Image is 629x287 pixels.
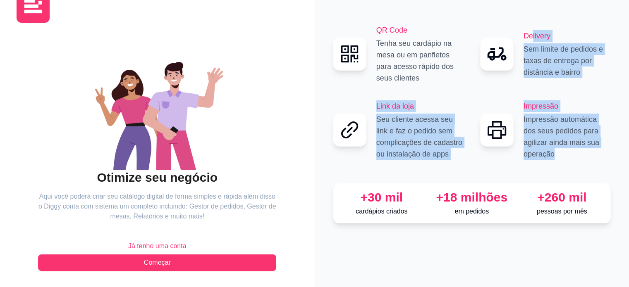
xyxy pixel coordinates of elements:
[128,241,187,251] span: Já tenho uma conta
[524,114,611,160] p: Impressão automática dos seus pedidos para agilizar ainda mais sua operação
[144,258,171,268] span: Começar
[376,100,464,112] h2: Link da loja
[520,206,604,216] p: pessoas por mês
[376,24,464,36] h2: QR Code
[38,238,276,254] button: Já tenho uma conta
[524,43,611,78] p: Sem limite de pedidos e taxas de entrega por distância e bairro
[524,30,611,42] h2: Delivery
[430,190,514,205] div: +18 milhões
[520,190,604,205] div: +260 mil
[524,100,611,112] h2: Impressão
[430,206,514,216] p: em pedidos
[340,190,423,205] div: +30 mil
[340,206,423,216] p: cardápios criados
[38,46,276,170] div: animation
[38,254,276,271] button: Começar
[376,38,464,84] p: Tenha seu cardápio na mesa ou em panfletos para acesso rápido dos seus clientes
[38,192,276,221] article: Aqui você poderá criar seu catálogo digital de forma simples e rápida além disso o Diggy conta co...
[38,170,276,185] h2: Otimize seu negócio
[376,114,464,160] p: Seu cliente acessa seu link e faz o pedido sem complicações de cadastro ou instalação de apps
